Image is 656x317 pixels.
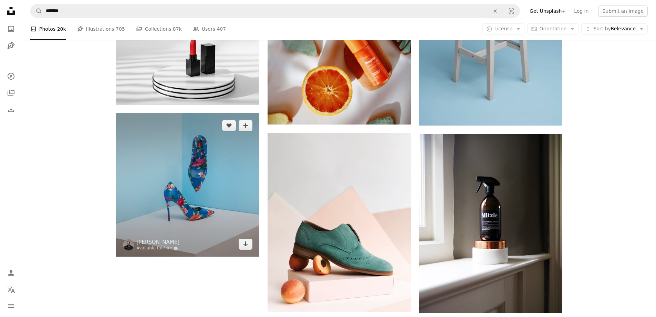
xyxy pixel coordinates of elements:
[116,57,259,63] a: a red lipstick sitting on top of a white table
[217,25,226,33] span: 407
[525,6,570,17] a: Get Unsplash+
[268,133,411,312] img: unpaired green leather shoe on top of white box
[222,120,236,131] button: Like
[137,246,180,251] a: Available for hire
[581,23,648,34] button: Sort byRelevance
[4,69,18,83] a: Explore
[239,239,252,250] a: Download
[123,239,134,250] img: Go to Mohammad Metri's profile
[136,18,182,40] a: Collections 87k
[116,113,259,257] img: pair of blue-and-pink floral almond-toe pumps
[482,23,525,34] button: License
[30,4,520,18] form: Find visuals sitewide
[193,18,226,40] a: Users 407
[527,23,579,34] button: Orientation
[539,26,566,31] span: Orientation
[419,220,562,226] a: black Mitzie spray bottle near window
[488,4,503,18] button: Clear
[173,25,182,33] span: 87k
[4,102,18,116] a: Download History
[116,15,259,105] img: a red lipstick sitting on top of a white table
[494,26,513,31] span: License
[570,6,593,17] a: Log in
[4,266,18,280] a: Log in / Sign up
[503,4,520,18] button: Visual search
[239,120,252,131] button: Add to Collection
[77,18,125,40] a: Illustrations 705
[116,25,125,33] span: 705
[137,239,180,246] a: [PERSON_NAME]
[4,86,18,100] a: Collections
[31,4,42,18] button: Search Unsplash
[4,283,18,296] button: Language
[4,299,18,313] button: Menu
[593,26,636,32] span: Relevance
[116,182,259,188] a: pair of blue-and-pink floral almond-toe pumps
[4,22,18,36] a: Photos
[268,219,411,226] a: unpaired green leather shoe on top of white box
[4,4,18,19] a: Home — Unsplash
[598,6,648,17] button: Submit an image
[593,26,611,31] span: Sort by
[419,134,562,313] img: black Mitzie spray bottle near window
[4,39,18,52] a: Illustrations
